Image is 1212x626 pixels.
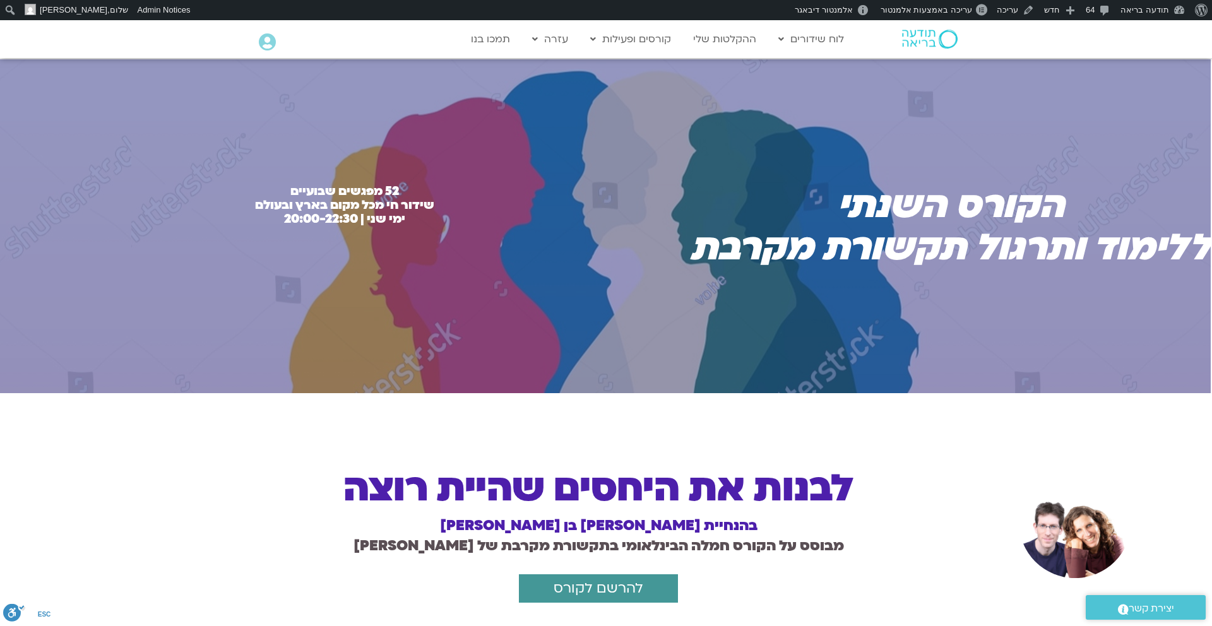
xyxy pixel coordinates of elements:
span: [PERSON_NAME] [40,5,107,15]
a: לוח שידורים [772,27,850,51]
a: תמכו בנו [465,27,516,51]
span: יצירת קשר [1129,600,1174,617]
span: עריכה באמצעות אלמנטור [881,5,972,15]
b: הקורס השנתי ללימוד ותרגול תקשורת מקרבת [690,180,1211,273]
b: בהנחיית [PERSON_NAME] בן [PERSON_NAME]​ [440,516,757,535]
b: מבוסס על הקורס חמלה הבינלאומי בתקשורת מקרבת של [PERSON_NAME] [353,536,844,555]
a: יצירת קשר [1086,595,1206,620]
b: לבנות את היחסים שהיית רוצה​ [343,463,853,514]
img: תודעה בריאה [902,30,958,49]
a: ההקלטות שלי [687,27,763,51]
span: להרשם לקורס [554,581,643,596]
b: 52 מפגשים שבועיים שידור חי מכל מקום בארץ ובעולם ימי שני | 20:00-22:30 [255,183,434,227]
a: קורסים ופעילות [584,27,677,51]
a: להרשם לקורס [519,565,678,603]
a: עזרה [526,27,574,51]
